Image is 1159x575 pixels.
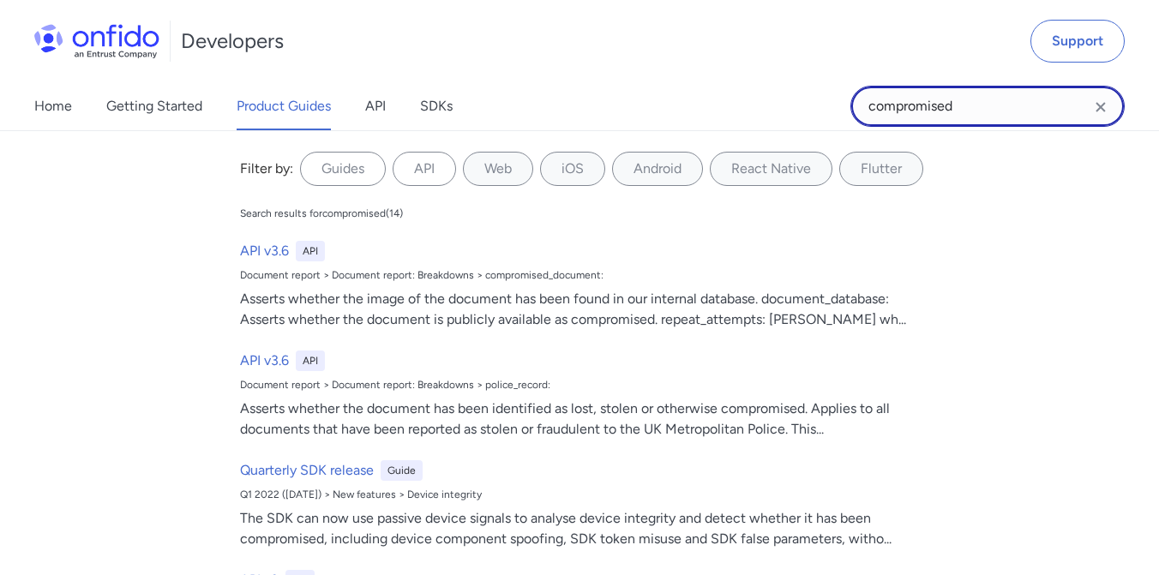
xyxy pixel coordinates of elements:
[240,488,933,501] div: Q1 2022 ([DATE]) > New features > Device integrity
[381,460,423,481] div: Guide
[106,82,202,130] a: Getting Started
[240,508,933,549] div: The SDK can now use passive device signals to analyse device integrity and detect whether it has ...
[233,453,940,556] a: Quarterly SDK releaseGuideQ1 2022 ([DATE]) > New features > Device integrityThe SDK can now use p...
[34,24,159,58] img: Onfido Logo
[240,460,374,481] h6: Quarterly SDK release
[463,152,533,186] label: Web
[420,82,453,130] a: SDKs
[240,378,933,392] div: Document report > Document report: Breakdowns > police_record:
[240,207,403,220] div: Search results for compromised ( 14 )
[233,234,940,337] a: API v3.6APIDocument report > Document report: Breakdowns > compromised_document:Asserts whether t...
[240,241,289,261] h6: API v3.6
[1090,97,1111,117] svg: Clear search field button
[34,82,72,130] a: Home
[240,398,933,440] div: Asserts whether the document has been identified as lost, stolen or otherwise compromised. Applie...
[296,241,325,261] div: API
[300,152,386,186] label: Guides
[839,152,923,186] label: Flutter
[612,152,703,186] label: Android
[540,152,605,186] label: iOS
[233,344,940,446] a: API v3.6APIDocument report > Document report: Breakdowns > police_record:Asserts whether the docu...
[240,350,289,371] h6: API v3.6
[237,82,331,130] a: Product Guides
[365,82,386,130] a: API
[181,27,284,55] h1: Developers
[296,350,325,371] div: API
[710,152,832,186] label: React Native
[240,289,933,330] div: Asserts whether the image of the document has been found in our internal database. document_datab...
[1030,20,1125,63] a: Support
[393,152,456,186] label: API
[240,159,293,179] div: Filter by:
[850,86,1125,127] input: Onfido search input field
[240,268,933,282] div: Document report > Document report: Breakdowns > compromised_document:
